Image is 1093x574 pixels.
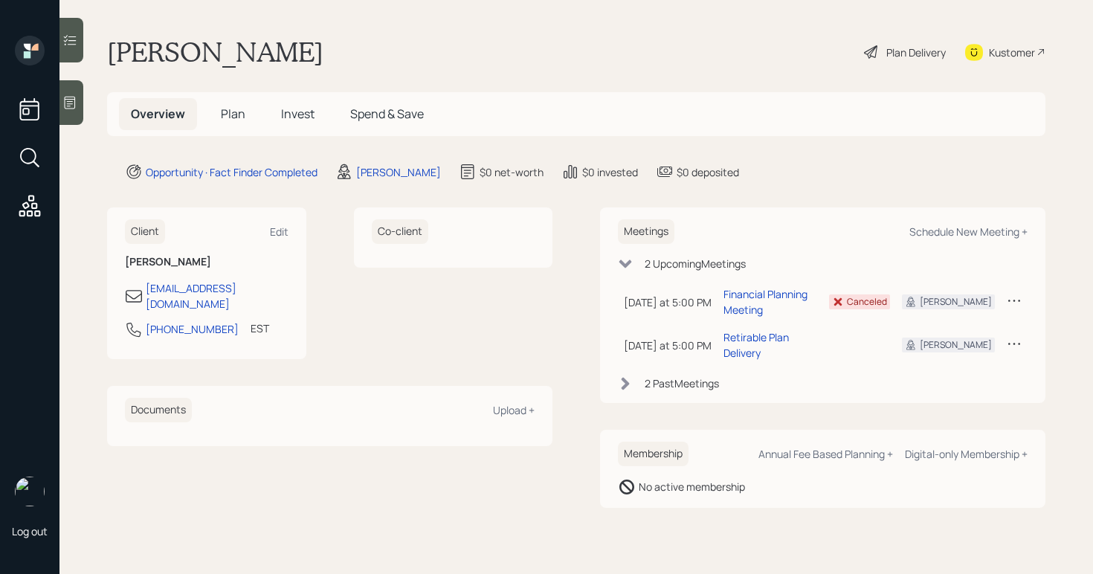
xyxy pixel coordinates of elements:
[758,447,893,461] div: Annual Fee Based Planning +
[251,320,269,336] div: EST
[645,256,746,271] div: 2 Upcoming Meeting s
[356,164,441,180] div: [PERSON_NAME]
[847,295,887,309] div: Canceled
[909,225,1028,239] div: Schedule New Meeting +
[886,45,946,60] div: Plan Delivery
[639,479,745,494] div: No active membership
[270,225,288,239] div: Edit
[493,403,535,417] div: Upload +
[125,398,192,422] h6: Documents
[281,106,315,122] span: Invest
[350,106,424,122] span: Spend & Save
[624,338,712,353] div: [DATE] at 5:00 PM
[618,219,674,244] h6: Meetings
[905,447,1028,461] div: Digital-only Membership +
[989,45,1035,60] div: Kustomer
[12,524,48,538] div: Log out
[125,219,165,244] h6: Client
[107,36,323,68] h1: [PERSON_NAME]
[624,294,712,310] div: [DATE] at 5:00 PM
[920,338,992,352] div: [PERSON_NAME]
[618,442,689,466] h6: Membership
[480,164,544,180] div: $0 net-worth
[723,286,817,317] div: Financial Planning Meeting
[125,256,288,268] h6: [PERSON_NAME]
[131,106,185,122] span: Overview
[146,321,239,337] div: [PHONE_NUMBER]
[723,329,817,361] div: Retirable Plan Delivery
[920,295,992,309] div: [PERSON_NAME]
[677,164,739,180] div: $0 deposited
[15,477,45,506] img: aleksandra-headshot.png
[645,375,719,391] div: 2 Past Meeting s
[582,164,638,180] div: $0 invested
[146,164,317,180] div: Opportunity · Fact Finder Completed
[372,219,428,244] h6: Co-client
[146,280,288,312] div: [EMAIL_ADDRESS][DOMAIN_NAME]
[221,106,245,122] span: Plan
